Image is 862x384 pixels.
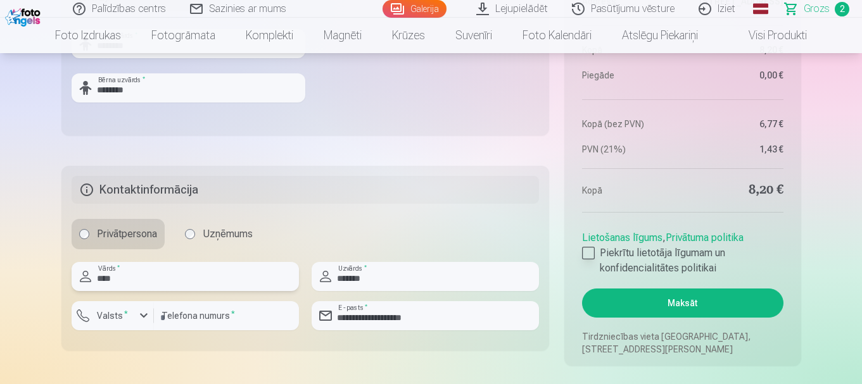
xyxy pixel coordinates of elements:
[689,143,783,156] dd: 1,43 €
[507,18,607,53] a: Foto kalendāri
[308,18,377,53] a: Magnēti
[582,69,676,82] dt: Piegāde
[40,18,136,53] a: Foto izdrukas
[582,330,783,356] p: Tirdzniecības vieta [GEOGRAPHIC_DATA], [STREET_ADDRESS][PERSON_NAME]
[440,18,507,53] a: Suvenīri
[582,182,676,199] dt: Kopā
[689,182,783,199] dd: 8,20 €
[377,18,440,53] a: Krūzes
[582,245,783,276] label: Piekrītu lietotāja līgumam un konfidencialitātes politikai
[177,219,260,249] label: Uzņēmums
[835,2,849,16] span: 2
[231,18,308,53] a: Komplekti
[185,229,195,239] input: Uzņēmums
[582,232,662,244] a: Lietošanas līgums
[582,288,783,318] button: Maksāt
[582,118,676,130] dt: Kopā (bez PVN)
[582,143,676,156] dt: PVN (21%)
[689,69,783,82] dd: 0,00 €
[804,1,830,16] span: Grozs
[713,18,822,53] a: Visi produkti
[92,309,133,322] label: Valsts
[79,229,89,239] input: Privātpersona
[666,232,744,244] a: Privātuma politika
[582,225,783,276] div: ,
[607,18,713,53] a: Atslēgu piekariņi
[5,5,44,27] img: /fa1
[72,301,154,330] button: Valsts*
[689,118,783,130] dd: 6,77 €
[72,219,165,249] label: Privātpersona
[136,18,231,53] a: Fotogrāmata
[72,176,540,204] h5: Kontaktinformācija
